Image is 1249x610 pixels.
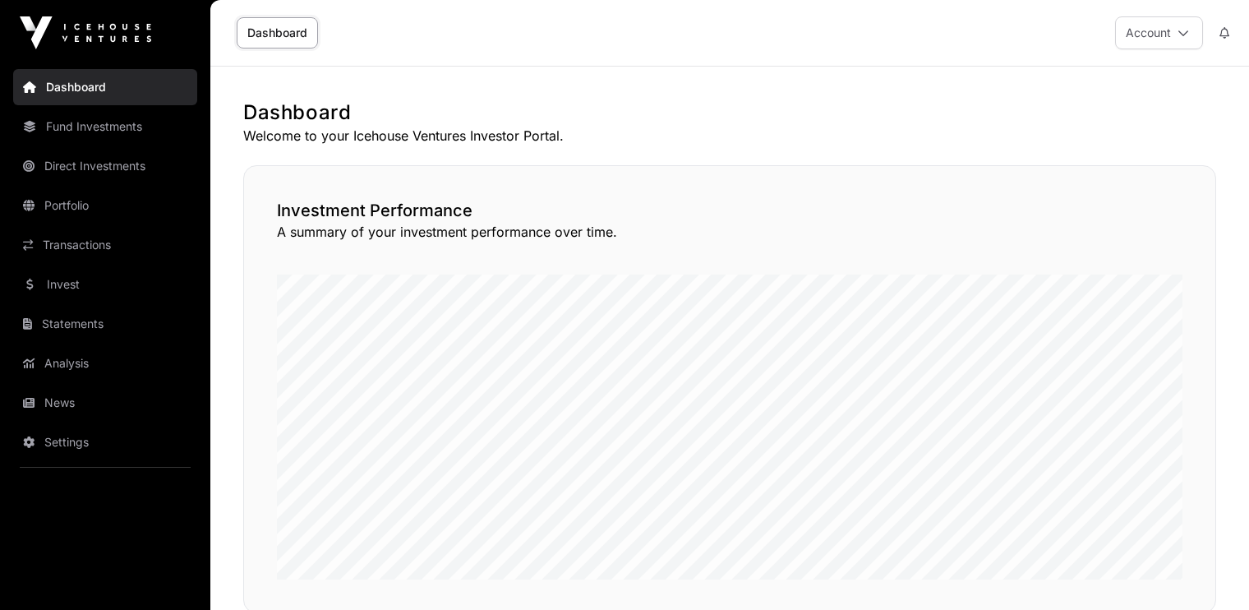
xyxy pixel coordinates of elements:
[13,148,197,184] a: Direct Investments
[237,17,318,49] a: Dashboard
[13,227,197,263] a: Transactions
[277,222,1182,242] p: A summary of your investment performance over time.
[13,424,197,460] a: Settings
[13,109,197,145] a: Fund Investments
[1115,16,1203,49] button: Account
[243,126,1216,146] p: Welcome to your Icehouse Ventures Investor Portal.
[277,199,1182,222] h2: Investment Performance
[13,69,197,105] a: Dashboard
[13,345,197,381] a: Analysis
[20,16,151,49] img: Icehouse Ventures Logo
[13,187,197,224] a: Portfolio
[13,306,197,342] a: Statements
[1167,531,1249,610] iframe: Chat Widget
[13,385,197,421] a: News
[13,266,197,303] a: Invest
[243,99,1216,126] h1: Dashboard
